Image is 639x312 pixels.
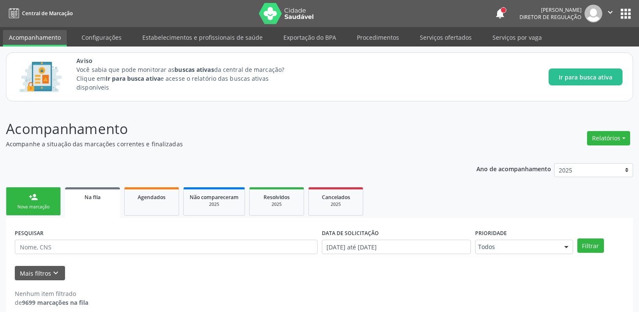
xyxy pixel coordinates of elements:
[606,8,615,17] i: 
[15,240,318,254] input: Nome, CNS
[22,298,88,307] strong: 9699 marcações na fila
[256,201,298,208] div: 2025
[3,30,67,47] a: Acompanhamento
[322,240,471,254] input: Selecione um intervalo
[6,6,73,20] a: Central de Marcação
[22,10,73,17] span: Central de Marcação
[494,8,506,19] button: notifications
[6,118,445,140] p: Acompanhamento
[264,194,290,201] span: Resolvidos
[15,298,88,307] div: de
[549,68,623,85] button: Ir para busca ativa
[559,73,612,82] span: Ir para busca ativa
[15,266,65,281] button: Mais filtroskeyboard_arrow_down
[15,227,44,240] label: PESQUISAR
[174,66,214,74] strong: buscas ativas
[478,243,556,251] span: Todos
[190,201,239,208] div: 2025
[16,58,65,96] img: Imagem de CalloutCard
[51,268,60,278] i: keyboard_arrow_down
[76,56,300,65] span: Aviso
[322,227,379,240] label: DATA DE SOLICITAÇÃO
[190,194,239,201] span: Não compareceram
[476,163,551,174] p: Ano de acompanhamento
[618,6,633,21] button: apps
[602,5,618,22] button: 
[106,74,160,82] strong: Ir para busca ativa
[29,192,38,202] div: person_add
[6,140,445,148] p: Acompanhe a situação das marcações correntes e finalizadas
[76,65,300,92] p: Você sabia que pode monitorar as da central de marcação? Clique em e acesse o relatório das busca...
[277,30,342,45] a: Exportação do BPA
[585,5,602,22] img: img
[15,289,88,298] div: Nenhum item filtrado
[12,204,54,210] div: Nova marcação
[322,194,350,201] span: Cancelados
[519,6,582,14] div: [PERSON_NAME]
[76,30,128,45] a: Configurações
[577,238,604,253] button: Filtrar
[587,131,630,145] button: Relatórios
[351,30,405,45] a: Procedimentos
[136,30,269,45] a: Estabelecimentos e profissionais de saúde
[414,30,478,45] a: Serviços ofertados
[84,194,101,201] span: Na fila
[138,194,166,201] span: Agendados
[487,30,548,45] a: Serviços por vaga
[475,227,507,240] label: Prioridade
[315,201,357,208] div: 2025
[519,14,582,21] span: Diretor de regulação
